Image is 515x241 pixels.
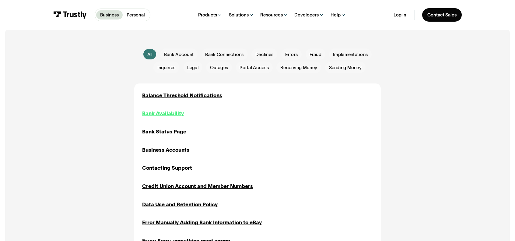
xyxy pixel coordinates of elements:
[240,64,268,71] span: Portal Access
[333,51,368,58] span: Implementations
[394,12,406,18] a: Log in
[100,12,119,18] p: Business
[210,64,228,71] span: Outages
[127,12,145,18] p: Personal
[142,164,192,172] a: Contacting Support
[142,109,184,117] a: Bank Availability
[187,64,198,71] span: Legal
[142,128,186,136] a: Bank Status Page
[329,64,362,71] span: Sending Money
[285,51,298,58] span: Errors
[310,51,321,58] span: Fraud
[147,51,152,58] div: All
[143,49,156,59] a: All
[294,12,319,18] div: Developers
[142,218,262,226] a: Error Manually Adding Bank Information to eBay
[142,182,253,190] a: Credit Union Account and Member Numbers
[280,64,317,71] span: Receiving Money
[142,146,189,154] a: Business Accounts
[96,10,123,20] a: Business
[53,11,87,18] img: Trustly Logo
[331,12,341,18] div: Help
[164,51,194,58] span: Bank Account
[142,200,218,208] a: Data Use and Retention Policy
[422,8,462,22] a: Contact Sales
[427,12,457,18] div: Contact Sales
[157,64,175,71] span: Inquiries
[255,51,273,58] span: Declines
[134,48,381,73] form: Email Form
[123,10,149,20] a: Personal
[260,12,283,18] div: Resources
[198,12,217,18] div: Products
[205,51,243,58] span: Bank Connections
[142,91,222,99] a: Balance Threshold Notifications
[229,12,249,18] div: Solutions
